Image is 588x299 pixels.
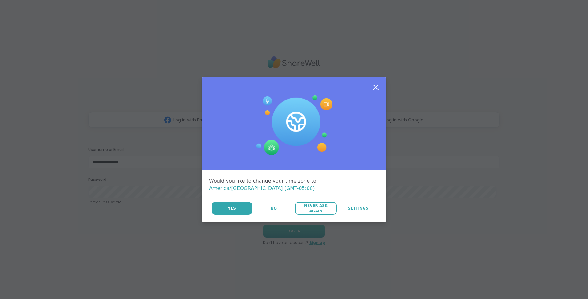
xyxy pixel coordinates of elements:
[209,177,379,192] div: Would you like to change your time zone to
[271,206,277,211] span: No
[298,203,333,214] span: Never Ask Again
[228,206,236,211] span: Yes
[295,202,336,215] button: Never Ask Again
[209,185,315,191] span: America/[GEOGRAPHIC_DATA] (GMT-05:00)
[212,202,252,215] button: Yes
[253,202,294,215] button: No
[256,95,332,155] img: Session Experience
[337,202,379,215] a: Settings
[348,206,368,211] span: Settings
